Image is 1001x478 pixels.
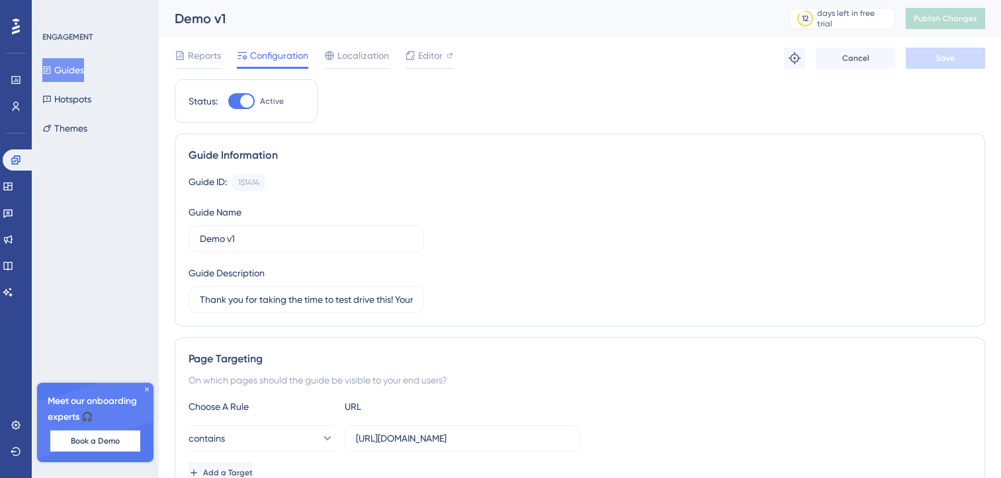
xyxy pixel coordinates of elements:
[189,430,225,446] span: contains
[337,48,389,63] span: Localization
[189,174,227,191] div: Guide ID:
[203,467,253,478] span: Add a Target
[189,265,265,281] div: Guide Description
[936,53,955,63] span: Save
[260,96,284,106] span: Active
[188,48,221,63] span: Reports
[189,204,241,220] div: Guide Name
[906,8,985,29] button: Publish Changes
[189,399,334,415] div: Choose A Rule
[48,393,143,425] span: Meet our onboarding experts 🎧
[189,372,971,388] div: On which pages should the guide be visible to your end users?
[189,147,971,163] div: Guide Information
[238,177,259,188] div: 151414
[200,231,413,246] input: Type your Guide’s Name here
[914,13,977,24] span: Publish Changes
[189,425,334,452] button: contains
[42,32,93,42] div: ENGAGEMENT
[817,8,891,29] div: days left in free trial
[175,9,756,28] div: Demo v1
[345,399,490,415] div: URL
[356,431,569,446] input: yourwebsite.com/path
[189,93,218,109] div: Status:
[189,351,971,367] div: Page Targeting
[42,87,91,111] button: Hotspots
[418,48,443,63] span: Editor
[42,58,84,82] button: Guides
[71,436,120,446] span: Book a Demo
[816,48,895,69] button: Cancel
[906,48,985,69] button: Save
[50,430,140,452] button: Book a Demo
[842,53,869,63] span: Cancel
[42,116,87,140] button: Themes
[802,13,808,24] div: 12
[250,48,308,63] span: Configuration
[200,292,413,307] input: Type your Guide’s Description here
